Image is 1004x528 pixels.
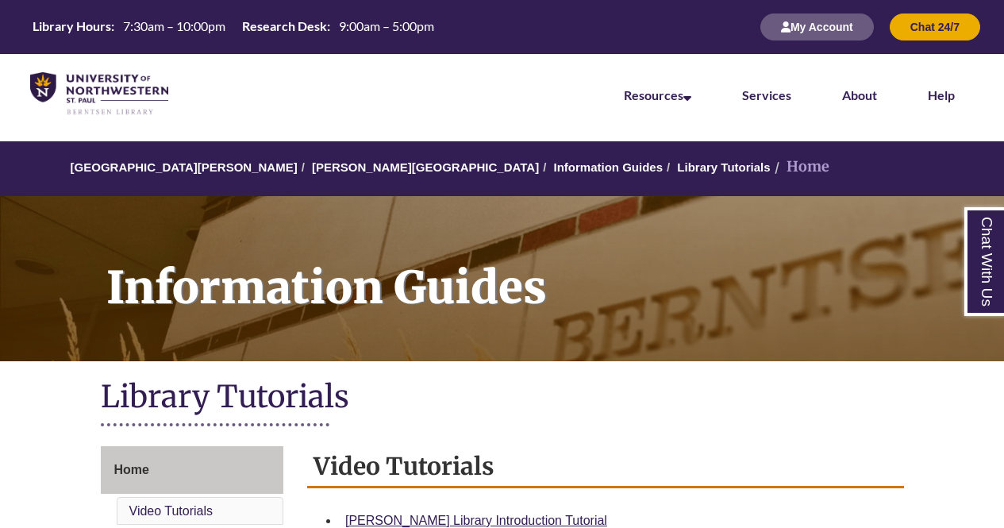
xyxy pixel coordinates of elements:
[890,20,980,33] a: Chat 24/7
[312,160,539,174] a: [PERSON_NAME][GEOGRAPHIC_DATA]
[742,87,791,102] a: Services
[553,160,663,174] a: Information Guides
[890,13,980,40] button: Chat 24/7
[345,514,607,527] a: [PERSON_NAME] Library Introduction Tutorial
[101,377,904,419] h1: Library Tutorials
[760,13,874,40] button: My Account
[129,504,213,518] a: Video Tutorials
[114,463,149,476] span: Home
[71,160,298,174] a: [GEOGRAPHIC_DATA][PERSON_NAME]
[123,18,225,33] span: 7:30am – 10:00pm
[236,17,333,35] th: Research Desk:
[928,87,955,102] a: Help
[760,20,874,33] a: My Account
[677,160,770,174] a: Library Tutorials
[89,196,1004,341] h1: Information Guides
[771,156,829,179] li: Home
[26,17,440,37] a: Hours Today
[26,17,117,35] th: Library Hours:
[101,446,284,494] a: Home
[307,446,904,488] h2: Video Tutorials
[624,87,691,102] a: Resources
[26,17,440,35] table: Hours Today
[30,72,168,116] img: UNWSP Library Logo
[339,18,434,33] span: 9:00am – 5:00pm
[842,87,877,102] a: About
